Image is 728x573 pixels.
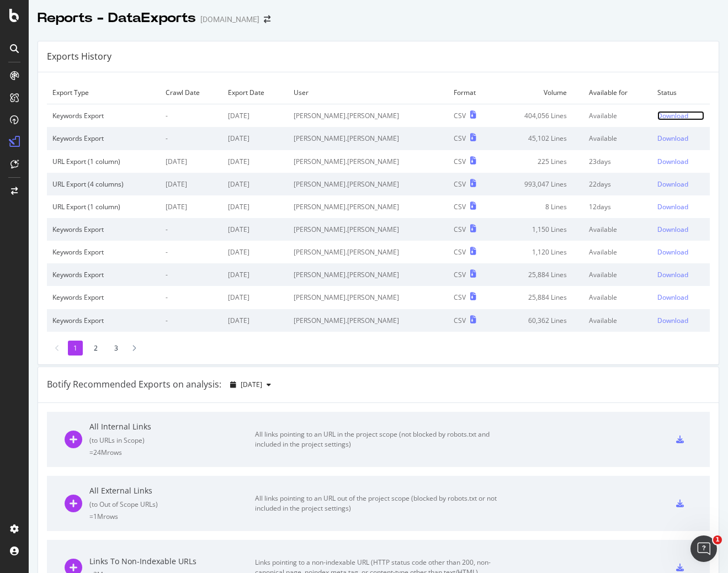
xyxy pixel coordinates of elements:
td: [PERSON_NAME].[PERSON_NAME] [288,309,449,332]
td: [PERSON_NAME].[PERSON_NAME] [288,195,449,218]
td: [DATE] [222,150,288,173]
td: Format [448,81,495,104]
td: 12 days [583,195,652,218]
div: Download [657,134,688,143]
div: Available [589,270,646,279]
td: 404,056 Lines [495,104,583,128]
div: Available [589,225,646,234]
div: Download [657,316,688,325]
td: 1,150 Lines [495,218,583,241]
td: [DATE] [222,104,288,128]
td: [DATE] [222,218,288,241]
td: - [160,263,222,286]
a: Download [657,202,704,211]
div: Keywords Export [52,247,155,257]
a: Download [657,111,704,120]
div: Keywords Export [52,225,155,234]
div: Botify Recommended Exports on analysis: [47,378,221,391]
div: All Internal Links [89,421,255,432]
div: Available [589,134,646,143]
span: 2025 Sep. 8th [241,380,262,389]
div: = 1M rows [89,512,255,521]
td: Crawl Date [160,81,222,104]
div: Available [589,316,646,325]
a: Download [657,247,704,257]
div: CSV [454,225,466,234]
td: 60,362 Lines [495,309,583,332]
div: CSV [454,247,466,257]
div: Exports History [47,50,111,63]
span: 1 [713,535,722,544]
li: 2 [88,341,103,356]
td: [PERSON_NAME].[PERSON_NAME] [288,150,449,173]
td: Volume [495,81,583,104]
div: [DOMAIN_NAME] [200,14,259,25]
div: Available [589,293,646,302]
td: Status [652,81,710,104]
td: 1,120 Lines [495,241,583,263]
td: 25,884 Lines [495,286,583,309]
div: Links To Non-Indexable URLs [89,556,255,567]
td: - [160,309,222,332]
div: All links pointing to an URL out of the project scope (blocked by robots.txt or not included in t... [255,494,503,513]
div: Keywords Export [52,293,155,302]
td: [PERSON_NAME].[PERSON_NAME] [288,218,449,241]
div: CSV [454,293,466,302]
td: 22 days [583,173,652,195]
div: Download [657,225,688,234]
div: Download [657,202,688,211]
div: CSV [454,111,466,120]
li: 1 [68,341,83,356]
div: csv-export [676,436,684,443]
td: [PERSON_NAME].[PERSON_NAME] [288,263,449,286]
div: Available [589,111,646,120]
td: - [160,104,222,128]
td: [DATE] [222,127,288,150]
div: All External Links [89,485,255,496]
div: CSV [454,179,466,189]
td: Export Date [222,81,288,104]
div: Keywords Export [52,111,155,120]
div: CSV [454,134,466,143]
td: - [160,218,222,241]
td: [PERSON_NAME].[PERSON_NAME] [288,127,449,150]
div: Download [657,247,688,257]
td: [PERSON_NAME].[PERSON_NAME] [288,173,449,195]
div: CSV [454,157,466,166]
a: Download [657,316,704,325]
td: - [160,241,222,263]
div: URL Export (1 column) [52,157,155,166]
td: User [288,81,449,104]
td: 225 Lines [495,150,583,173]
div: Download [657,157,688,166]
td: [DATE] [222,286,288,309]
a: Download [657,134,704,143]
td: 23 days [583,150,652,173]
td: [DATE] [160,173,222,195]
div: Download [657,179,688,189]
div: All links pointing to an URL in the project scope (not blocked by robots.txt and included in the ... [255,429,503,449]
div: Keywords Export [52,270,155,279]
td: [DATE] [222,195,288,218]
td: Available for [583,81,652,104]
td: [PERSON_NAME].[PERSON_NAME] [288,241,449,263]
div: csv-export [676,500,684,507]
td: - [160,127,222,150]
div: Download [657,270,688,279]
a: Download [657,179,704,189]
div: Keywords Export [52,316,155,325]
iframe: Intercom live chat [690,535,717,562]
td: 993,047 Lines [495,173,583,195]
li: 3 [109,341,124,356]
div: ( to URLs in Scope ) [89,436,255,445]
div: Available [589,247,646,257]
div: csv-export [676,564,684,571]
a: Download [657,293,704,302]
td: 25,884 Lines [495,263,583,286]
div: Keywords Export [52,134,155,143]
td: [DATE] [222,263,288,286]
div: arrow-right-arrow-left [264,15,270,23]
div: CSV [454,270,466,279]
div: CSV [454,202,466,211]
div: = 24M rows [89,448,255,457]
